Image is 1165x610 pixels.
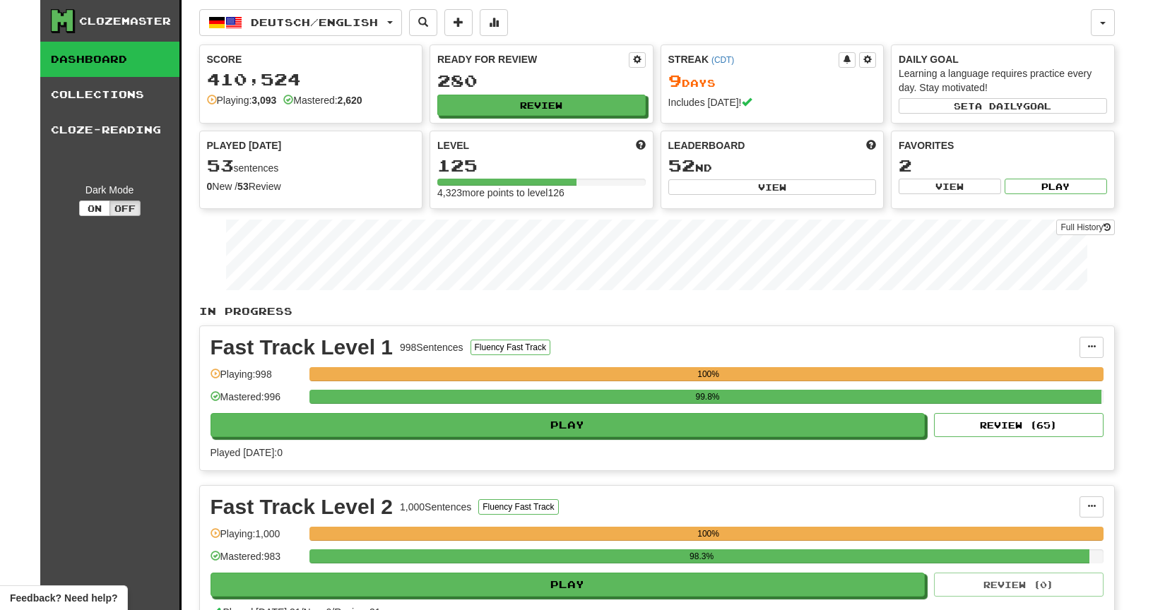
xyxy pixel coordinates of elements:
div: Playing: [207,93,277,107]
div: 100% [314,527,1104,541]
button: Play [1005,179,1107,194]
button: Seta dailygoal [899,98,1107,114]
a: Cloze-Reading [40,112,179,148]
div: Dark Mode [51,183,169,197]
button: Review (65) [934,413,1104,437]
div: 280 [437,72,646,90]
button: Fluency Fast Track [478,499,558,515]
div: Learning a language requires practice every day. Stay motivated! [899,66,1107,95]
div: Score [207,52,415,66]
span: Played [DATE] [207,138,282,152]
div: Includes [DATE]! [668,95,877,109]
div: Clozemaster [79,14,171,28]
button: Search sentences [409,9,437,36]
button: Add sentence to collection [444,9,473,36]
strong: 3,093 [252,95,276,106]
strong: 2,620 [338,95,362,106]
span: Deutsch / English [251,16,378,28]
div: Fast Track Level 2 [211,496,394,518]
div: Playing: 998 [211,367,302,390]
button: View [668,179,877,195]
button: More stats [480,9,508,36]
button: Off [110,201,141,216]
div: Favorites [899,138,1107,152]
span: Leaderboard [668,138,745,152]
button: Review [437,95,646,116]
button: Fluency Fast Track [471,340,550,355]
div: sentences [207,157,415,175]
a: Full History [1056,220,1114,235]
span: Score more points to level up [636,138,646,152]
div: New / Review [207,179,415,193]
span: Level [437,138,469,152]
div: 1,000 Sentences [400,500,471,514]
div: Streak [668,52,839,66]
div: Fast Track Level 1 [211,337,394,358]
div: Playing: 1,000 [211,527,302,550]
div: Day s [668,72,877,90]
div: Mastered: 983 [211,549,302,573]
strong: 53 [237,181,249,192]
span: 53 [207,155,234,175]
div: 100% [314,367,1104,381]
strong: 0 [207,181,213,192]
a: Collections [40,77,179,112]
a: (CDT) [711,55,734,65]
button: Deutsch/English [199,9,402,36]
button: On [79,201,110,216]
div: nd [668,157,877,175]
span: 52 [668,155,695,175]
div: Daily Goal [899,52,1107,66]
a: Dashboard [40,42,179,77]
div: 4,323 more points to level 126 [437,186,646,200]
p: In Progress [199,304,1115,318]
div: 99.8% [314,390,1101,404]
div: Mastered: 996 [211,390,302,413]
div: 410,524 [207,71,415,88]
div: Mastered: [283,93,362,107]
div: 98.3% [314,549,1090,563]
div: Ready for Review [437,52,629,66]
div: 125 [437,157,646,174]
div: 998 Sentences [400,340,463,354]
button: View [899,179,1001,194]
button: Play [211,573,926,597]
span: This week in points, UTC [866,138,876,152]
span: Open feedback widget [10,591,117,605]
span: 9 [668,71,682,90]
button: Review (0) [934,573,1104,597]
span: a daily [975,101,1023,111]
button: Play [211,413,926,437]
div: 2 [899,157,1107,174]
span: Played [DATE]: 0 [211,447,283,458]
